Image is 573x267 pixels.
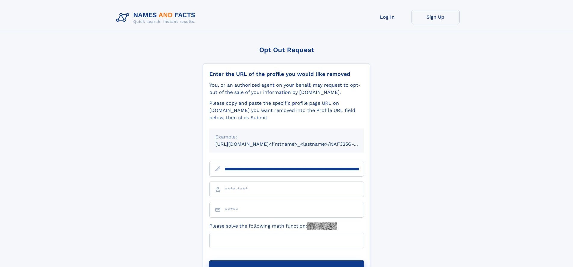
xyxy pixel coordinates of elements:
[215,133,358,141] div: Example:
[209,222,337,230] label: Please solve the following math function:
[209,100,364,121] div: Please copy and paste the specific profile page URL on [DOMAIN_NAME] you want removed into the Pr...
[411,10,460,24] a: Sign Up
[209,82,364,96] div: You, or an authorized agent on your behalf, may request to opt-out of the sale of your informatio...
[203,46,370,54] div: Opt Out Request
[209,71,364,77] div: Enter the URL of the profile you would like removed
[114,10,200,26] img: Logo Names and Facts
[363,10,411,24] a: Log In
[215,141,375,147] small: [URL][DOMAIN_NAME]<firstname>_<lastname>/NAF325G-xxxxxxxx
